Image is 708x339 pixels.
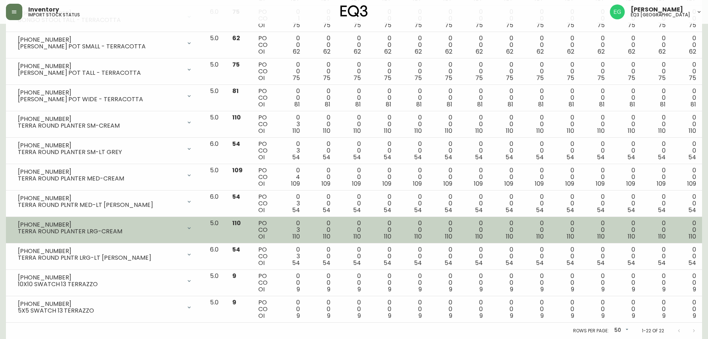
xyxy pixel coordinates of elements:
div: PO CO [258,194,269,214]
div: 0 0 [556,220,574,240]
div: [PHONE_NUMBER] [18,195,182,202]
div: [PERSON_NAME] POT SMALL - TERRACOTTA [18,43,182,50]
div: 0 0 [647,114,666,134]
span: OI [258,21,265,29]
td: 6.0 [204,191,226,217]
div: [PHONE_NUMBER] [18,63,182,70]
span: 54 [414,153,422,161]
span: 110 [658,127,666,135]
div: PO CO [258,9,269,29]
span: 81 [538,100,544,109]
span: 62 [598,47,605,56]
span: 110 [567,127,574,135]
div: 5X5 SWATCH 13 TERRAZZO [18,307,182,314]
span: 109 [352,179,361,188]
span: 54 [688,153,696,161]
div: 0 0 [464,35,483,55]
div: 0 0 [464,167,483,187]
div: 0 0 [525,9,544,29]
span: 109 [687,179,696,188]
div: 0 0 [617,167,635,187]
div: [PHONE_NUMBER][PERSON_NAME] POT TALL - TERRACOTTA [12,61,198,78]
span: 81 [416,100,422,109]
span: 54 [566,206,574,214]
span: 110 [689,127,696,135]
span: 75 [353,21,361,29]
div: 0 0 [281,35,300,55]
div: 0 3 [281,220,300,240]
span: 81 [477,100,483,109]
span: 109 [596,179,605,188]
div: 0 0 [312,114,330,134]
div: 0 0 [342,141,361,161]
span: 81 [508,100,513,109]
td: 5.0 [204,217,226,243]
span: 75 [292,74,300,82]
div: 0 0 [525,167,544,187]
div: [PHONE_NUMBER] [18,274,182,281]
div: 0 0 [373,114,391,134]
span: 54 [353,153,361,161]
div: 0 0 [403,220,422,240]
span: 75 [597,74,605,82]
span: 81 [447,100,452,109]
span: 54 [505,153,513,161]
div: 0 0 [281,88,300,108]
span: 54 [658,206,666,214]
span: 110 [232,219,241,227]
span: 75 [475,21,483,29]
span: 109 [474,179,483,188]
span: 54 [384,153,391,161]
span: 81 [294,100,300,109]
span: 81 [386,100,391,109]
span: 75 [323,74,330,82]
div: [PHONE_NUMBER] [18,248,182,255]
span: 54 [627,206,635,214]
span: 75 [658,74,666,82]
span: 75 [506,74,513,82]
div: 0 0 [434,167,452,187]
div: 0 0 [403,194,422,214]
span: 54 [627,153,635,161]
span: 109 [535,179,544,188]
div: 0 0 [464,61,483,81]
span: 62 [445,47,452,56]
div: 0 0 [495,194,513,214]
span: 75 [414,21,422,29]
div: 0 0 [495,114,513,134]
span: 62 [323,47,330,56]
div: 0 0 [312,88,330,108]
div: TERRA ROUND PLNTR LRG-LT [PERSON_NAME] [18,255,182,261]
div: 0 0 [403,35,422,55]
div: 0 0 [403,114,422,134]
div: 0 0 [525,61,544,81]
div: 0 0 [373,35,391,55]
div: [PHONE_NUMBER] [18,221,182,228]
span: 110 [506,127,513,135]
div: 0 0 [556,88,574,108]
span: 62 [506,47,513,56]
div: 0 0 [647,88,666,108]
div: 0 0 [586,194,605,214]
span: 54 [444,153,452,161]
span: 62 [293,47,300,56]
div: 0 0 [525,88,544,108]
div: 0 0 [434,141,452,161]
span: 81 [232,87,239,95]
span: 54 [232,192,240,201]
div: 0 0 [464,141,483,161]
span: 75 [597,21,605,29]
div: 0 0 [342,194,361,214]
span: 62 [384,47,391,56]
div: 0 0 [373,220,391,240]
div: 0 0 [495,141,513,161]
div: 0 0 [586,35,605,55]
span: 75 [536,21,544,29]
div: 0 0 [403,167,422,187]
div: [PHONE_NUMBER]TERRA ROUND PLANTER MED-CREAM [12,167,198,183]
div: TERRA ROUND PLANTER SM-LT GREY [18,149,182,156]
div: 0 0 [525,220,544,240]
span: 54 [566,153,574,161]
span: [PERSON_NAME] [631,7,683,13]
span: 75 [536,74,544,82]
